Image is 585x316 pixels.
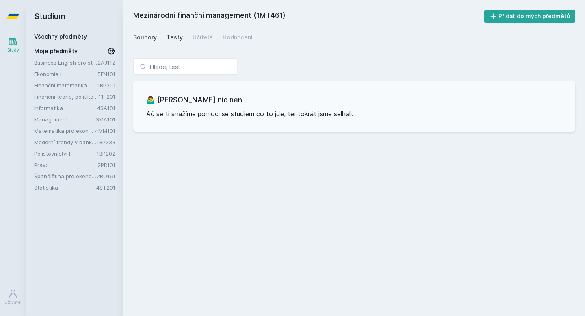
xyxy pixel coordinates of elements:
h2: Mezinárodní finanční management (1MT461) [133,10,484,23]
a: Informatika [34,104,97,112]
a: Pojišťovnictví I. [34,149,97,158]
a: Study [2,32,24,57]
a: Právo [34,161,97,169]
a: 11F201 [99,93,115,100]
div: Study [7,47,19,53]
a: 3MA101 [96,116,115,123]
a: Business English pro středně pokročilé 2 (B1) [34,58,97,67]
div: Testy [167,33,183,41]
a: 2PR101 [97,162,115,168]
span: Moje předměty [34,47,78,55]
a: Uživatel [2,285,24,310]
input: Hledej test [133,58,237,75]
div: Učitelé [193,33,213,41]
h3: 🤷‍♂️ [PERSON_NAME] nic není [146,94,562,106]
a: 1BP310 [97,82,115,89]
a: Statistika [34,184,96,192]
button: Přidat do mých předmětů [484,10,576,23]
a: Matematika pro ekonomy [34,127,95,135]
div: Hodnocení [223,33,253,41]
a: 1BP333 [97,139,115,145]
a: 1BP202 [97,150,115,157]
a: Testy [167,29,183,45]
div: Soubory [133,33,157,41]
a: Hodnocení [223,29,253,45]
a: Učitelé [193,29,213,45]
a: 4ST201 [96,184,115,191]
a: Finanční teorie, politika a instituce [34,93,99,101]
a: Španělština pro ekonomy - základní úroveň 1 (A0/A1) [34,172,97,180]
a: Soubory [133,29,157,45]
a: 4MM101 [95,128,115,134]
a: 4SA101 [97,105,115,111]
a: Moderní trendy v bankovnictví a finančním sektoru (v angličtině) [34,138,97,146]
a: 2AJ112 [97,59,115,66]
a: 5EN101 [97,71,115,77]
a: Management [34,115,96,123]
a: 2RO161 [97,173,115,180]
a: Finanční matematika [34,81,97,89]
a: Ekonomie I. [34,70,97,78]
div: Uživatel [4,299,22,305]
a: Všechny předměty [34,33,87,40]
p: Ač se ti snažíme pomoci se studiem co to jde, tentokrát jsme selhali. [146,109,562,119]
